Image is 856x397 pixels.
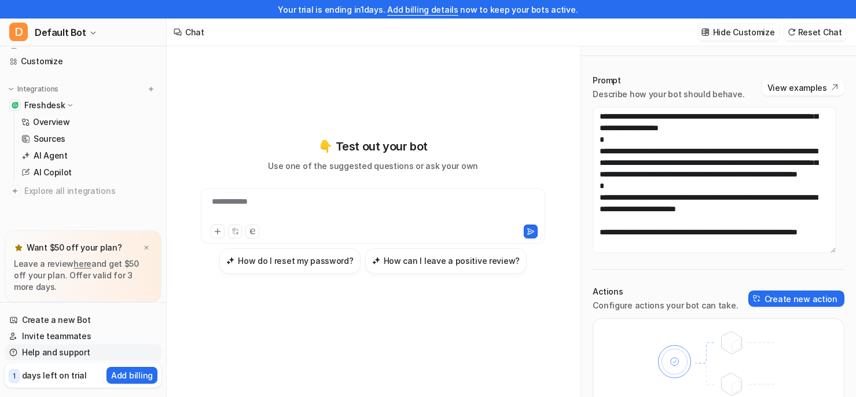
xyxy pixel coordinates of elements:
a: Help and support [5,344,161,361]
img: customize [701,28,710,36]
button: Integrations [5,83,62,95]
p: Actions [593,286,738,297]
img: menu_add.svg [147,85,155,93]
p: Use one of the suggested questions or ask your own [268,160,478,172]
span: Default Bot [35,24,86,41]
button: Add billing [106,367,157,384]
a: AI Copilot [17,164,161,181]
img: reset [788,28,796,36]
img: How do I reset my password? [226,256,234,265]
a: Overview [17,114,161,130]
button: Create new action [748,291,844,307]
h3: How can I leave a positive review? [384,255,520,267]
span: Explore all integrations [24,182,157,200]
img: x [143,244,150,252]
p: 👇 Test out your bot [318,138,427,155]
p: Freshdesk [24,100,65,111]
button: View examples [762,79,844,95]
a: Sources [17,131,161,147]
a: AI Agent [17,148,161,164]
a: here [74,259,91,269]
a: Create a new Bot [5,312,161,328]
a: Explore all integrations [5,183,161,199]
p: Want $50 off your plan? [27,242,122,253]
p: days left on trial [22,369,87,381]
p: Describe how your bot should behave. [593,89,744,100]
button: How can I leave a positive review?How can I leave a positive review? [365,248,527,274]
img: Freshdesk [12,102,19,109]
img: expand menu [7,85,15,93]
span: D [9,23,28,41]
p: Integrations [17,84,58,94]
a: Invite teammates [5,328,161,344]
p: Sources [34,133,65,145]
p: Prompt [593,75,744,86]
p: AI Copilot [34,167,72,178]
button: Hide Customize [698,24,780,41]
img: create-action-icon.svg [753,295,761,303]
p: 1 [13,371,16,381]
button: How do I reset my password?How do I reset my password? [219,248,360,274]
p: AI Agent [34,150,68,161]
a: Add billing details [387,5,458,14]
p: Overview [33,116,70,128]
a: Customize [5,53,161,69]
h3: How do I reset my password? [238,255,353,267]
p: Add billing [111,369,153,381]
img: explore all integrations [9,185,21,197]
p: Leave a review and get $50 off your plan. Offer valid for 3 more days. [14,258,152,293]
p: Hide Customize [713,26,775,38]
img: star [14,243,23,252]
div: Chat [185,26,204,38]
button: Reset Chat [784,24,847,41]
img: How can I leave a positive review? [372,256,380,265]
p: Configure actions your bot can take. [593,300,738,311]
